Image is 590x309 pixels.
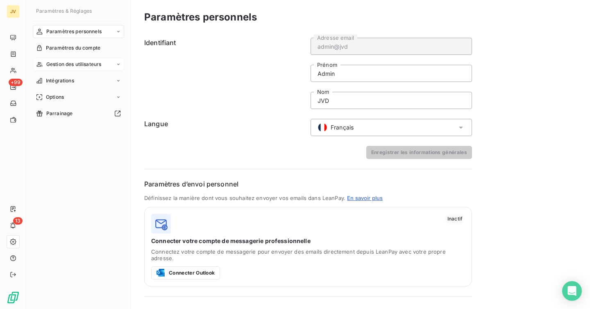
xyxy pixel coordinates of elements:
[13,217,23,225] span: 13
[562,281,582,301] div: Open Intercom Messenger
[46,93,64,101] span: Options
[151,237,465,245] span: Connecter votre compte de messagerie professionnelle
[46,61,102,68] span: Gestion des utilisateurs
[46,44,100,52] span: Paramètres du compte
[36,8,92,14] span: Paramètres & Réglages
[311,38,472,55] input: placeholder
[33,41,124,55] a: Paramètres du compte
[311,65,472,82] input: placeholder
[144,119,306,136] h6: Langue
[7,5,20,18] div: JV
[151,248,465,261] span: Connectez votre compte de messagerie pour envoyer des emails directement depuis LeanPay avec votr...
[144,179,472,189] h6: Paramètres d’envoi personnel
[366,146,472,159] button: Enregistrer les informations générales
[9,79,23,86] span: +99
[144,10,257,25] h3: Paramètres personnels
[144,195,345,201] span: Définissez la manière dont vous souhaitez envoyer vos emails dans LeanPay.
[347,195,383,201] a: En savoir plus
[151,214,171,234] img: logo
[144,38,306,109] h6: Identifiant
[46,28,102,35] span: Paramètres personnels
[46,110,73,117] span: Parrainage
[7,291,20,304] img: Logo LeanPay
[151,266,220,279] button: Connecter Outlook
[311,92,472,109] input: placeholder
[46,77,74,84] span: Intégrations
[331,123,354,132] span: Français
[445,214,465,224] span: Inactif
[33,107,124,120] a: Parrainage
